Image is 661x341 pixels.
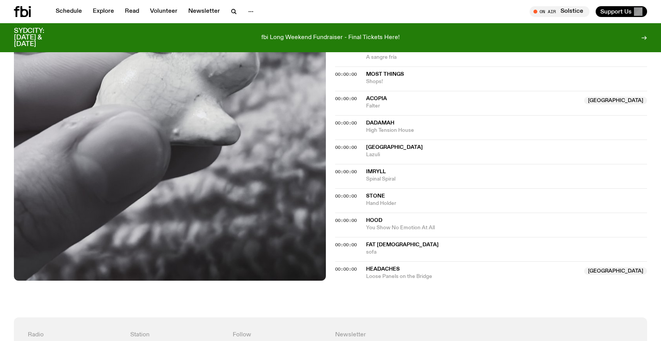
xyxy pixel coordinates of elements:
span: Acopia [366,96,387,101]
span: sofa [366,249,647,256]
span: 00:00:00 [335,95,357,102]
span: Falter [366,102,579,110]
span: Forma Norte [366,47,406,53]
span: 00:00:00 [335,144,357,150]
span: You Show No Emotion At All [366,224,647,232]
span: 00:00:00 [335,120,357,126]
button: 00:00:00 [335,145,357,150]
span: stone [366,193,385,199]
button: 00:00:00 [335,267,357,271]
span: Hand Holder [366,200,647,207]
span: A sangre fría [366,54,647,61]
span: Hood [366,218,382,223]
button: 00:00:00 [335,170,357,174]
span: 00:00:00 [335,169,357,175]
span: 00:00:00 [335,266,357,272]
span: [GEOGRAPHIC_DATA] [584,267,647,275]
span: [GEOGRAPHIC_DATA] [584,97,647,104]
span: [GEOGRAPHIC_DATA] [366,145,423,150]
span: Shops! [366,78,647,85]
span: fat [DEMOGRAPHIC_DATA] [366,242,439,247]
span: Spinal Spiral [366,176,647,183]
span: Imryll [366,169,386,174]
a: Newsletter [184,6,225,17]
span: 00:00:00 [335,242,357,248]
button: Support Us [596,6,647,17]
h4: Follow [233,331,326,339]
span: Dadamah [366,120,394,126]
span: Lazuli [366,151,647,159]
button: 00:00:00 [335,243,357,247]
button: On AirSolstice [530,6,589,17]
a: Volunteer [145,6,182,17]
h4: Station [130,331,223,339]
button: 00:00:00 [335,72,357,77]
button: 00:00:00 [335,218,357,223]
span: 00:00:00 [335,193,357,199]
button: 00:00:00 [335,194,357,198]
span: 00:00:00 [335,217,357,223]
span: Loose Panels on the Bridge [366,273,579,280]
span: 00:00:00 [335,71,357,77]
span: Headaches [366,266,400,272]
h4: Newsletter [335,331,531,339]
span: Support Us [600,8,632,15]
a: Explore [88,6,119,17]
span: Most Things [366,72,404,77]
button: 00:00:00 [335,121,357,125]
h3: SYDCITY: [DATE] & [DATE] [14,28,63,48]
a: Schedule [51,6,87,17]
a: Read [120,6,144,17]
p: fbi Long Weekend Fundraiser - Final Tickets Here! [261,34,400,41]
span: High Tension House [366,127,647,134]
h4: Radio [28,331,121,339]
button: 00:00:00 [335,97,357,101]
